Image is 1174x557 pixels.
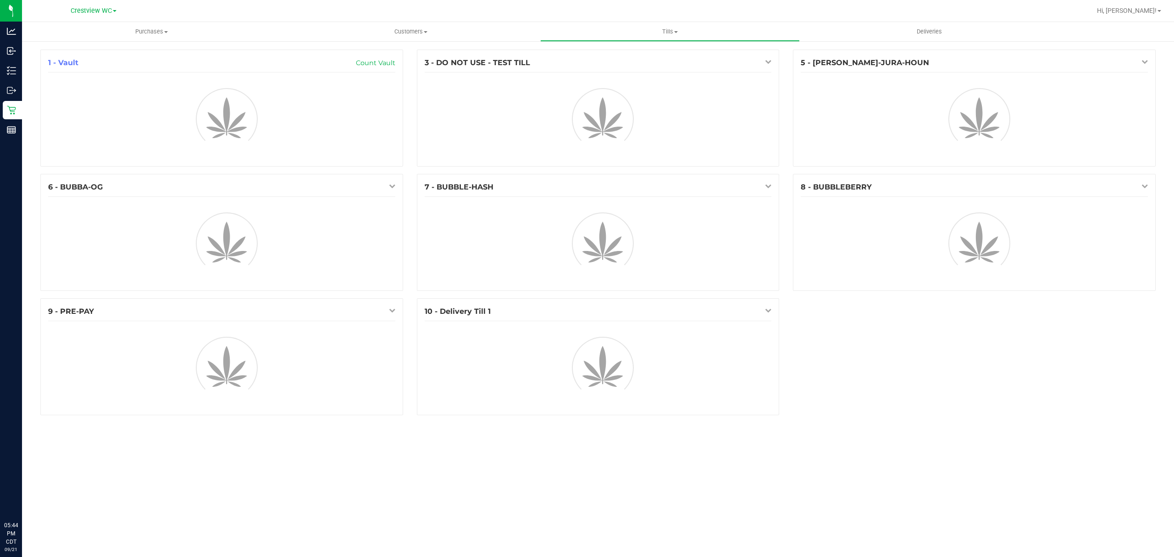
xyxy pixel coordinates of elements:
[48,307,94,316] span: 9 - PRE-PAY
[48,58,78,67] span: 1 - Vault
[282,28,540,36] span: Customers
[48,183,103,191] span: 6 - BUBBA-OG
[22,22,281,41] a: Purchases
[801,183,872,191] span: 8 - BUBBLEBERRY
[904,28,954,36] span: Deliveries
[4,521,18,546] p: 05:44 PM CDT
[71,7,112,15] span: Crestview WC
[425,58,530,67] span: 3 - DO NOT USE - TEST TILL
[7,86,16,95] inline-svg: Outbound
[541,28,799,36] span: Tills
[801,58,929,67] span: 5 - [PERSON_NAME]-JURA-HOUN
[356,59,395,67] a: Count Vault
[7,125,16,134] inline-svg: Reports
[7,46,16,56] inline-svg: Inbound
[425,307,491,316] span: 10 - Delivery Till 1
[22,28,281,36] span: Purchases
[800,22,1059,41] a: Deliveries
[7,27,16,36] inline-svg: Analytics
[540,22,799,41] a: Tills
[281,22,540,41] a: Customers
[1097,7,1157,14] span: Hi, [PERSON_NAME]!
[425,183,493,191] span: 7 - BUBBLE-HASH
[7,66,16,75] inline-svg: Inventory
[7,106,16,115] inline-svg: Retail
[4,546,18,553] p: 09/21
